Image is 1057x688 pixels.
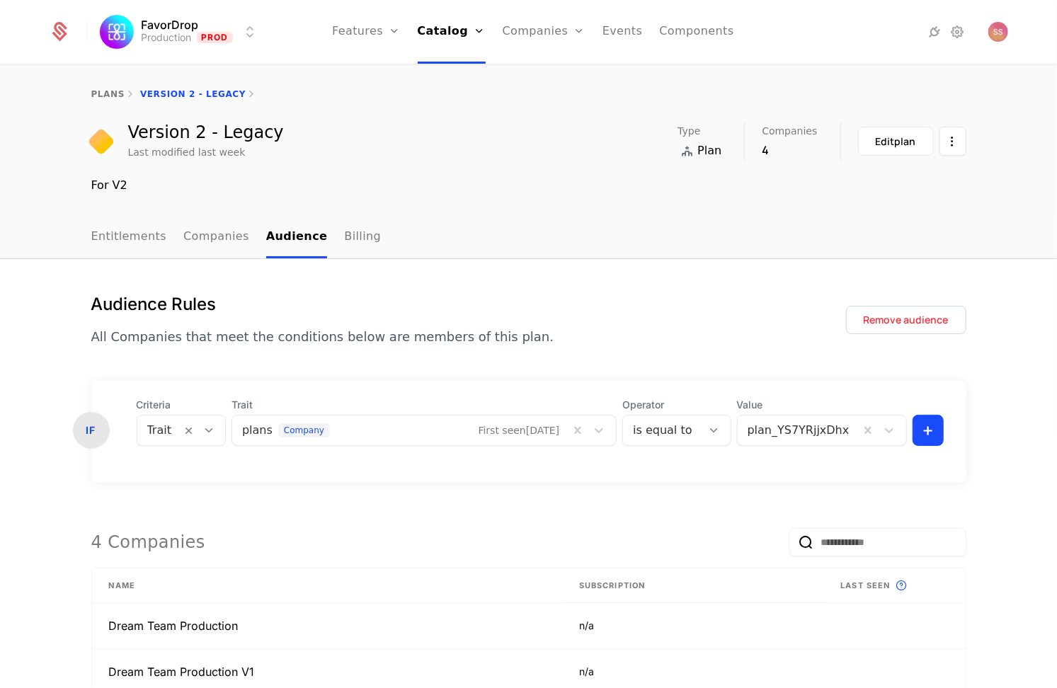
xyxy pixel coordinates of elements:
p: All Companies that meet the conditions below are members of this plan. [91,327,554,347]
a: Entitlements [91,217,167,258]
th: Name [92,568,563,603]
button: Select action [939,127,966,156]
a: plans [91,89,125,99]
a: Settings [949,23,966,40]
span: Prod [197,32,233,43]
span: FavorDrop [141,19,198,30]
a: Billing [344,217,381,258]
button: Editplan [858,127,934,156]
img: Sarah Skillen [988,22,1008,42]
span: Companies [762,126,817,136]
h1: Audience Rules [91,293,554,316]
img: FavorDrop [100,15,134,49]
nav: Main [91,217,966,258]
div: Version 2 - Legacy [128,124,284,141]
div: IF [73,412,110,449]
div: Last modified last week [128,145,246,159]
span: Plan [697,142,721,159]
div: 4 [762,142,817,159]
div: 4 Companies [91,531,205,554]
div: Edit plan [876,134,916,149]
button: + [913,415,944,446]
ul: Choose Sub Page [91,217,382,258]
span: Type [678,126,700,136]
button: Remove audience [846,306,966,334]
th: Subscription [562,568,823,603]
a: Companies [183,217,249,258]
button: Open user button [988,22,1008,42]
button: Select environment [104,16,258,47]
a: Integrations [926,23,943,40]
div: Production [141,30,191,45]
div: For V2 [91,177,966,194]
td: Dream Team Production [92,603,563,649]
span: Criteria [137,398,227,412]
div: n/a [579,619,806,633]
div: Remove audience [864,313,949,327]
span: Trait [232,398,617,412]
div: n/a [579,665,806,679]
span: Last seen [841,580,891,592]
a: Audience [266,217,328,258]
span: Operator [622,398,731,412]
span: Value [737,398,907,412]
